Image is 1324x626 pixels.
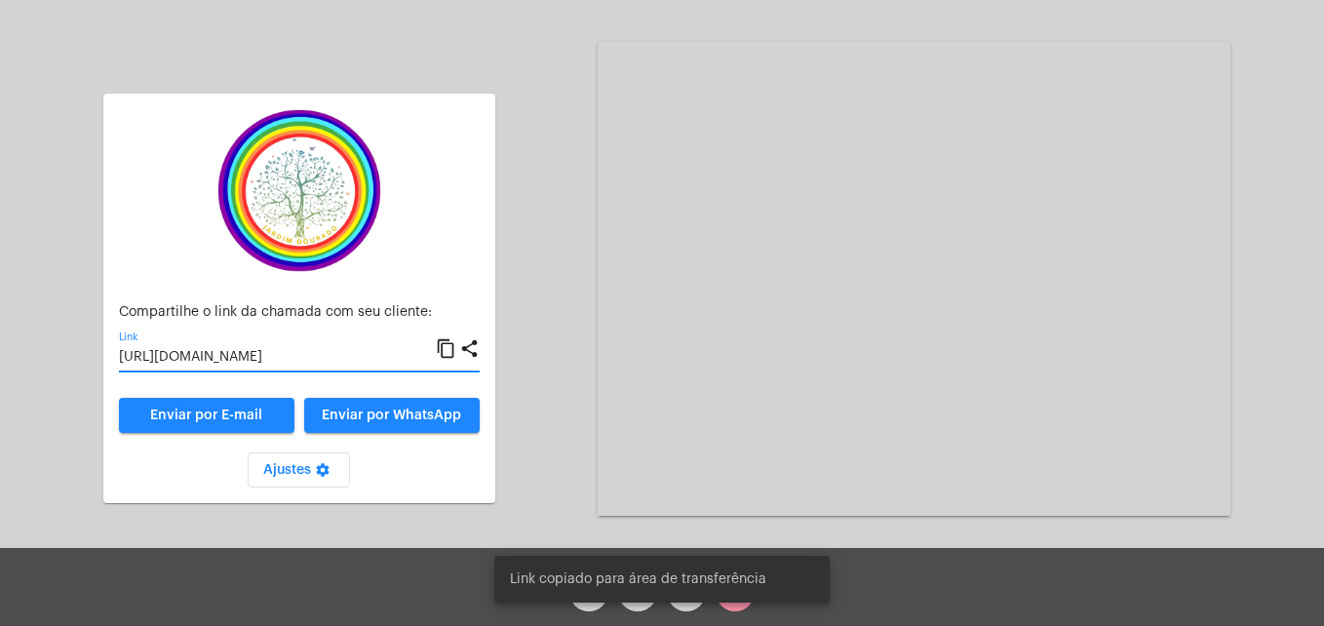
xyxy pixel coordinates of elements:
img: c337f8d0-2252-6d55-8527-ab50248c0d14.png [202,109,397,272]
span: Link copiado para área de transferência [510,569,766,589]
span: Enviar por WhatsApp [322,409,461,422]
button: Ajustes [248,452,350,488]
mat-icon: content_copy [436,337,456,361]
span: Enviar por E-mail [150,409,262,422]
button: Enviar por WhatsApp [304,398,480,433]
mat-icon: settings [311,462,334,486]
a: Enviar por E-mail [119,398,294,433]
span: Ajustes [263,463,334,477]
mat-icon: share [459,337,480,361]
p: Compartilhe o link da chamada com seu cliente: [119,305,480,320]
